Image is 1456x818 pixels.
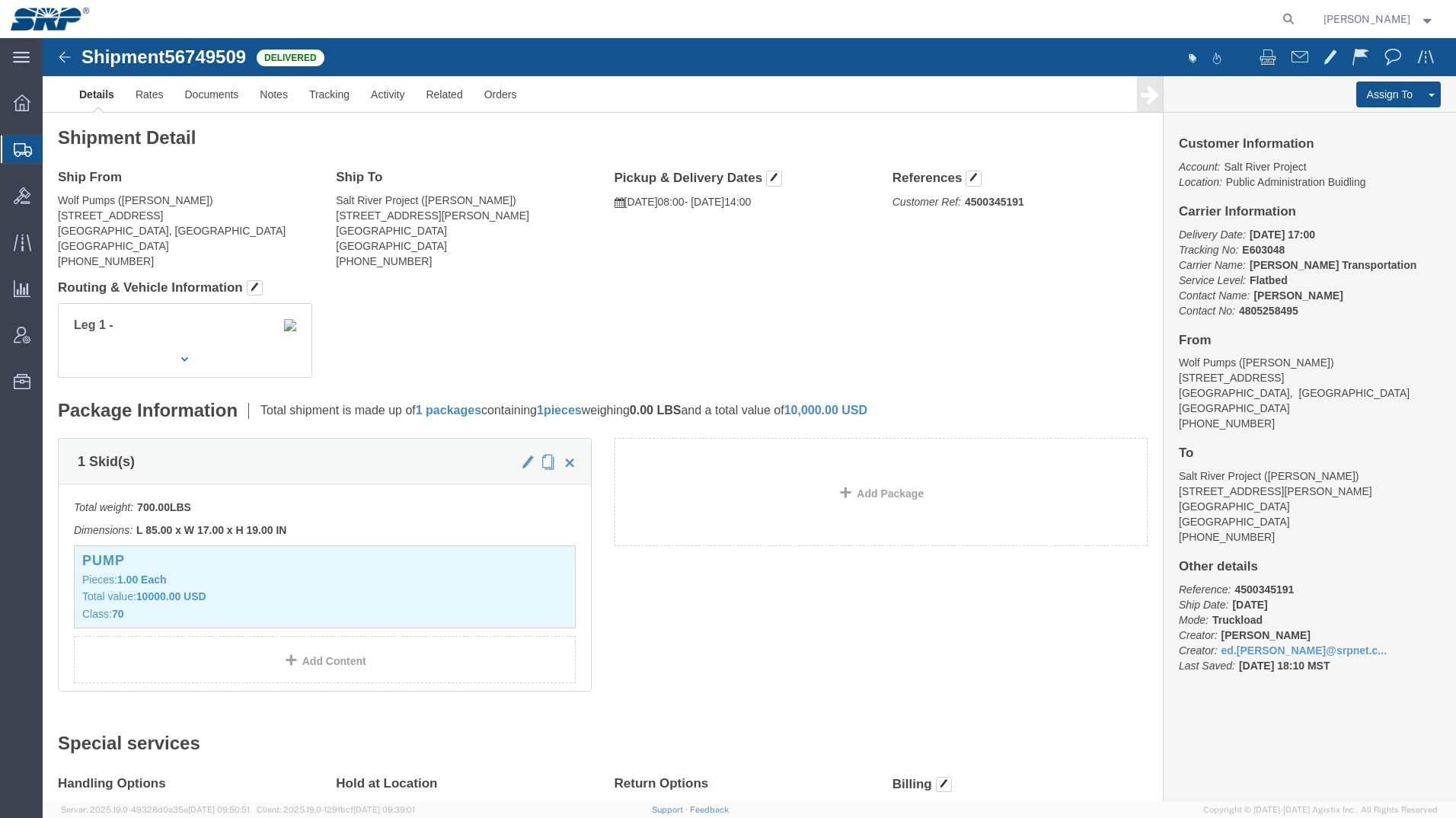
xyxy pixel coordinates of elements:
[1203,804,1438,816] span: Copyright © [DATE]-[DATE] Agistix Inc., All Rights Reserved
[1323,11,1410,27] span: Ed Simmons
[690,805,729,814] a: Feedback
[43,38,1456,802] iframe: FS Legacy Container
[11,8,89,30] img: logo
[188,805,250,814] span: [DATE] 09:50:51
[652,805,690,814] a: Support
[61,805,250,814] span: Server: 2025.19.0-49328d0a35e
[1323,10,1435,28] button: [PERSON_NAME]
[257,805,415,814] span: Client: 2025.19.0-129fbcf
[353,805,415,814] span: [DATE] 09:39:01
